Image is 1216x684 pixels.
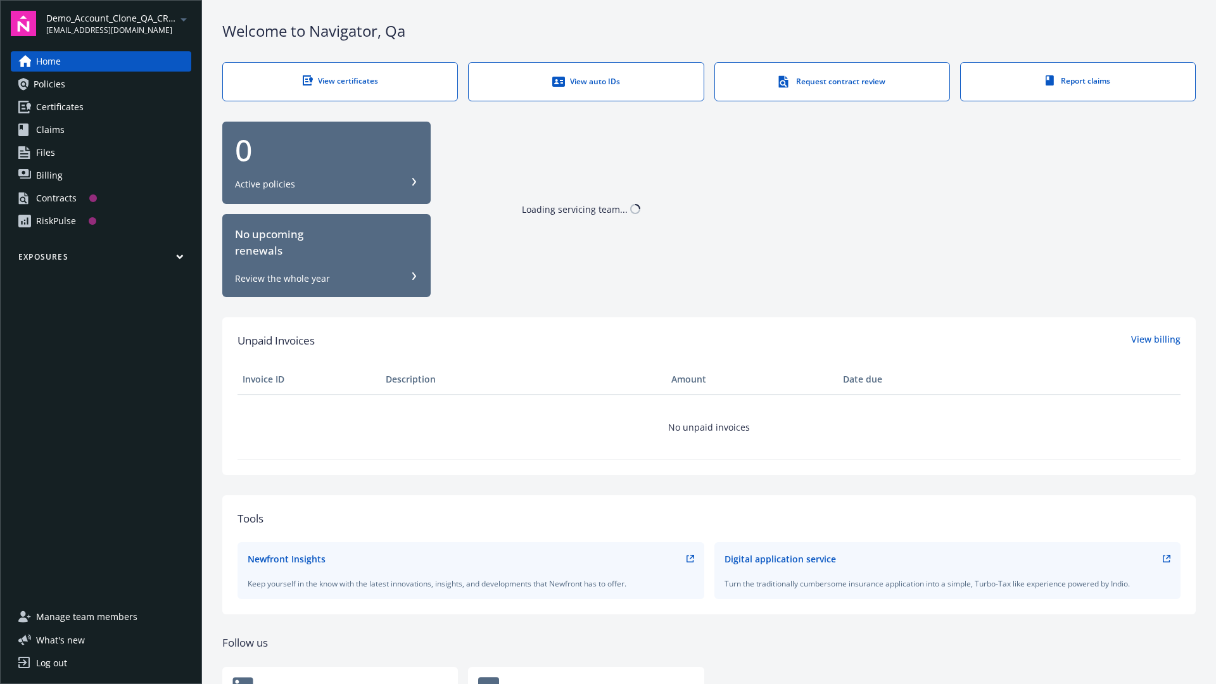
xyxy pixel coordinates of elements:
button: No upcomingrenewalsReview the whole year [222,214,431,297]
a: Request contract review [714,62,950,101]
span: Files [36,142,55,163]
a: Manage team members [11,607,191,627]
div: Digital application service [725,552,836,566]
a: View certificates [222,62,458,101]
span: Policies [34,74,65,94]
a: Policies [11,74,191,94]
a: arrowDropDown [176,11,191,27]
div: RiskPulse [36,211,76,231]
th: Description [381,364,666,395]
span: What ' s new [36,633,85,647]
div: Turn the traditionally cumbersome insurance application into a simple, Turbo-Tax like experience ... [725,578,1171,589]
div: Follow us [222,635,1196,651]
div: Request contract review [740,75,924,88]
span: Demo_Account_Clone_QA_CR_Tests_Prospect [46,11,176,25]
div: View certificates [248,75,432,86]
div: Tools [237,510,1181,527]
div: 0 [235,135,418,165]
td: No unpaid invoices [237,395,1181,459]
button: What's new [11,633,105,647]
a: View auto IDs [468,62,704,101]
a: Claims [11,120,191,140]
button: Demo_Account_Clone_QA_CR_Tests_Prospect[EMAIL_ADDRESS][DOMAIN_NAME]arrowDropDown [46,11,191,36]
div: Newfront Insights [248,552,326,566]
button: Exposures [11,251,191,267]
div: Review the whole year [235,272,330,285]
a: Certificates [11,97,191,117]
div: Contracts [36,188,77,208]
div: Loading servicing team... [522,203,628,216]
span: [EMAIL_ADDRESS][DOMAIN_NAME] [46,25,176,36]
a: Files [11,142,191,163]
a: Contracts [11,188,191,208]
a: Report claims [960,62,1196,101]
button: 0Active policies [222,122,431,205]
div: View auto IDs [494,75,678,88]
div: Keep yourself in the know with the latest innovations, insights, and developments that Newfront h... [248,578,694,589]
div: Log out [36,653,67,673]
div: Active policies [235,178,295,191]
span: Billing [36,165,63,186]
span: Unpaid Invoices [237,332,315,349]
div: No upcoming renewals [235,226,418,260]
th: Amount [666,364,838,395]
span: Claims [36,120,65,140]
span: Home [36,51,61,72]
a: Billing [11,165,191,186]
a: RiskPulse [11,211,191,231]
div: Welcome to Navigator , Qa [222,20,1196,42]
span: Certificates [36,97,84,117]
div: Report claims [986,75,1170,86]
a: View billing [1131,332,1181,349]
th: Invoice ID [237,364,381,395]
a: Home [11,51,191,72]
span: Manage team members [36,607,137,627]
img: navigator-logo.svg [11,11,36,36]
th: Date due [838,364,981,395]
